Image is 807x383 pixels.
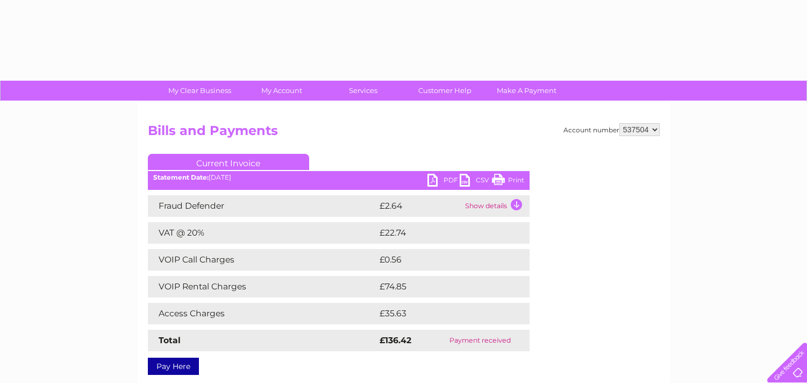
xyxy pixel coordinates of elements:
td: £2.64 [377,195,462,217]
td: £0.56 [377,249,504,271]
td: VOIP Call Charges [148,249,377,271]
td: £74.85 [377,276,508,297]
td: Access Charges [148,303,377,324]
td: Fraud Defender [148,195,377,217]
td: VOIP Rental Charges [148,276,377,297]
strong: Total [159,335,181,345]
div: [DATE] [148,174,530,181]
td: VAT @ 20% [148,222,377,244]
a: Services [319,81,408,101]
a: Print [492,174,524,189]
a: Pay Here [148,358,199,375]
a: PDF [427,174,460,189]
div: Account number [563,123,660,136]
a: CSV [460,174,492,189]
td: Show details [462,195,530,217]
h2: Bills and Payments [148,123,660,144]
a: Current Invoice [148,154,309,170]
a: My Account [237,81,326,101]
td: £22.74 [377,222,508,244]
strong: £136.42 [380,335,411,345]
a: Make A Payment [482,81,571,101]
td: £35.63 [377,303,508,324]
a: Customer Help [401,81,489,101]
b: Statement Date: [153,173,209,181]
td: Payment received [431,330,529,351]
a: My Clear Business [155,81,244,101]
